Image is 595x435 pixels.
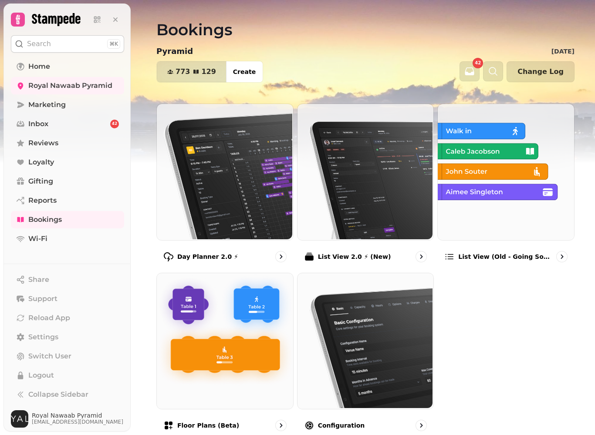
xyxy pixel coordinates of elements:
a: Reviews [11,134,124,152]
p: Day Planner 2.0 ⚡ [177,252,238,261]
button: 773129 [157,61,227,82]
a: Home [11,58,124,75]
span: Support [28,294,57,304]
button: Reload App [11,309,124,327]
span: Home [28,61,50,72]
span: Marketing [28,100,66,110]
svg: go to [277,252,285,261]
span: 129 [201,68,216,75]
p: Search [27,39,51,49]
a: Reports [11,192,124,209]
a: Inbox42 [11,115,124,133]
span: 773 [176,68,190,75]
button: Collapse Sidebar [11,386,124,403]
a: Day Planner 2.0 ⚡Day Planner 2.0 ⚡ [156,104,294,269]
span: Royal Nawaab Pyramid [28,80,112,91]
span: [EMAIL_ADDRESS][DOMAIN_NAME] [32,418,123,425]
span: Bookings [28,214,62,225]
span: Gifting [28,176,53,187]
a: Wi-Fi [11,230,124,248]
img: Day Planner 2.0 ⚡ [156,103,292,239]
span: Settings [28,332,58,342]
p: List View 2.0 ⚡ (New) [318,252,391,261]
span: 42 [475,61,481,65]
span: Royal Nawaab Pyramid [32,412,123,418]
button: Create [226,61,263,82]
p: Pyramid [156,45,193,57]
button: Change Log [507,61,575,82]
span: Switch User [28,351,71,361]
span: Reviews [28,138,58,148]
button: Logout [11,367,124,384]
button: Support [11,290,124,308]
span: Logout [28,370,54,381]
img: List View 2.0 ⚡ (New) [297,103,433,239]
span: Change Log [517,68,564,75]
span: Share [28,274,49,285]
svg: go to [558,252,566,261]
p: List view (Old - going soon) [458,252,553,261]
p: Configuration [318,421,365,430]
a: Settings [11,328,124,346]
a: Royal Nawaab Pyramid [11,77,124,94]
span: Reload App [28,313,70,323]
svg: go to [277,421,285,430]
button: Share [11,271,124,288]
a: Marketing [11,96,124,114]
a: List view (Old - going soon)List view (Old - going soon) [437,104,575,269]
a: Gifting [11,173,124,190]
svg: go to [417,421,426,430]
span: 42 [112,121,118,127]
span: Create [233,69,256,75]
a: Loyalty [11,154,124,171]
div: ⌘K [107,39,120,49]
button: Switch User [11,348,124,365]
img: User avatar [11,410,28,428]
img: Configuration [297,272,433,408]
span: Inbox [28,119,48,129]
button: Search⌘K [11,35,124,53]
p: [DATE] [551,47,575,56]
span: Wi-Fi [28,234,47,244]
img: List view (Old - going soon) [437,103,573,239]
span: Loyalty [28,157,54,167]
img: Floor Plans (beta) [156,272,292,408]
p: Floor Plans (beta) [177,421,239,430]
a: List View 2.0 ⚡ (New)List View 2.0 ⚡ (New) [297,104,434,269]
span: Collapse Sidebar [28,389,88,400]
span: Reports [28,195,57,206]
a: Bookings [11,211,124,228]
svg: go to [417,252,426,261]
button: User avatarRoyal Nawaab Pyramid[EMAIL_ADDRESS][DOMAIN_NAME] [11,410,124,428]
